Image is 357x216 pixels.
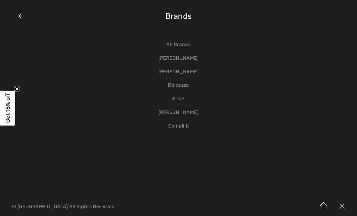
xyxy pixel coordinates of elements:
[333,197,351,216] img: X
[12,204,210,209] p: © [GEOGRAPHIC_DATA] All Rights Reserved
[315,197,333,216] img: Home
[12,52,345,65] a: [PERSON_NAME]
[14,4,27,10] span: Chat
[12,106,345,119] a: [PERSON_NAME]
[4,93,11,123] span: Get 15% off
[165,5,192,27] span: Brands
[12,38,345,52] a: All Brands
[12,78,345,92] a: Dolcezza
[14,86,20,92] button: Close teaser
[12,92,345,106] a: SLNY
[12,65,345,79] a: [PERSON_NAME]
[12,119,345,133] a: Compli K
